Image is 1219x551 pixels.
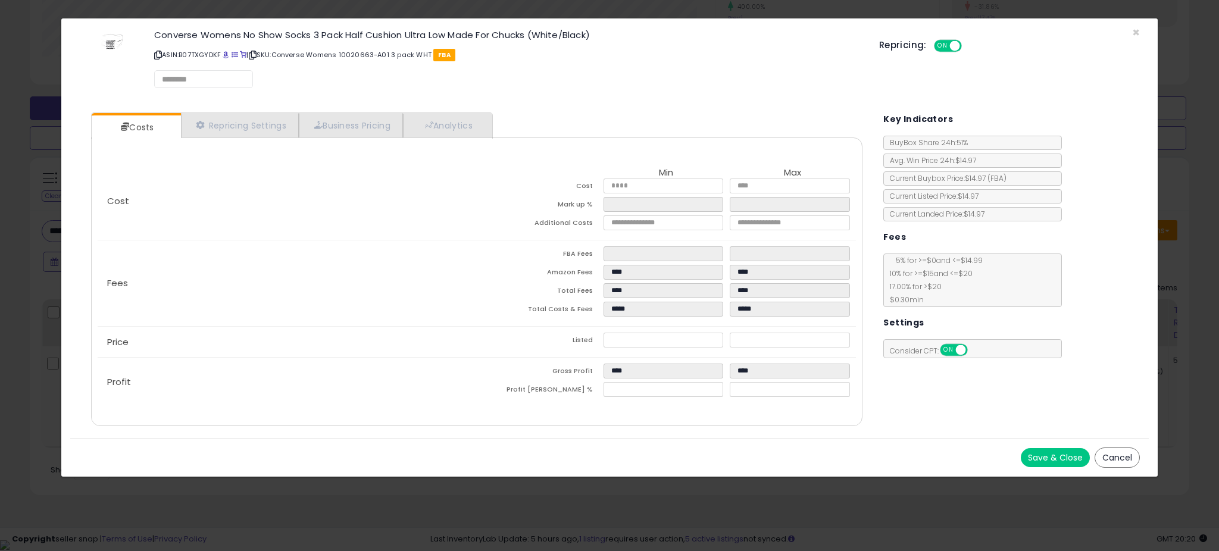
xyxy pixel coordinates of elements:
[92,115,180,139] a: Costs
[154,45,861,64] p: ASIN: B07TXGYDKF | SKU: Converse Womens 10020663-A01 3 pack WHT
[883,230,906,245] h5: Fees
[240,50,246,60] a: Your listing only
[604,168,730,179] th: Min
[223,50,229,60] a: BuyBox page
[477,302,603,320] td: Total Costs & Fees
[154,30,861,39] h3: Converse Womens No Show Socks 3 Pack Half Cushion Ultra Low Made For Chucks (White/Black)
[477,265,603,283] td: Amazon Fees
[477,364,603,382] td: Gross Profit
[98,278,477,288] p: Fees
[477,179,603,197] td: Cost
[1021,448,1090,467] button: Save & Close
[477,382,603,400] td: Profit [PERSON_NAME] %
[477,283,603,302] td: Total Fees
[299,113,403,137] a: Business Pricing
[884,209,984,219] span: Current Landed Price: $14.97
[883,315,924,330] h5: Settings
[98,337,477,347] p: Price
[879,40,927,50] h5: Repricing:
[884,295,924,305] span: $0.30 min
[403,113,491,137] a: Analytics
[884,155,976,165] span: Avg. Win Price 24h: $14.97
[959,41,979,51] span: OFF
[965,173,1007,183] span: $14.97
[98,196,477,206] p: Cost
[98,377,477,387] p: Profit
[883,112,953,127] h5: Key Indicators
[477,246,603,265] td: FBA Fees
[884,346,983,356] span: Consider CPT:
[884,268,973,278] span: 10 % for >= $15 and <= $20
[181,113,299,137] a: Repricing Settings
[941,345,956,355] span: ON
[95,30,130,54] img: 21Q1-Qd19AL._SL60_.jpg
[477,333,603,351] td: Listed
[477,215,603,234] td: Additional Costs
[935,41,950,51] span: ON
[1132,24,1140,41] span: ×
[477,197,603,215] td: Mark up %
[884,281,942,292] span: 17.00 % for > $20
[966,345,985,355] span: OFF
[884,191,979,201] span: Current Listed Price: $14.97
[433,49,455,61] span: FBA
[884,173,1007,183] span: Current Buybox Price:
[1095,447,1140,468] button: Cancel
[987,173,1007,183] span: ( FBA )
[232,50,238,60] a: All offer listings
[730,168,856,179] th: Max
[884,137,968,148] span: BuyBox Share 24h: 51%
[890,255,983,265] span: 5 % for >= $0 and <= $14.99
